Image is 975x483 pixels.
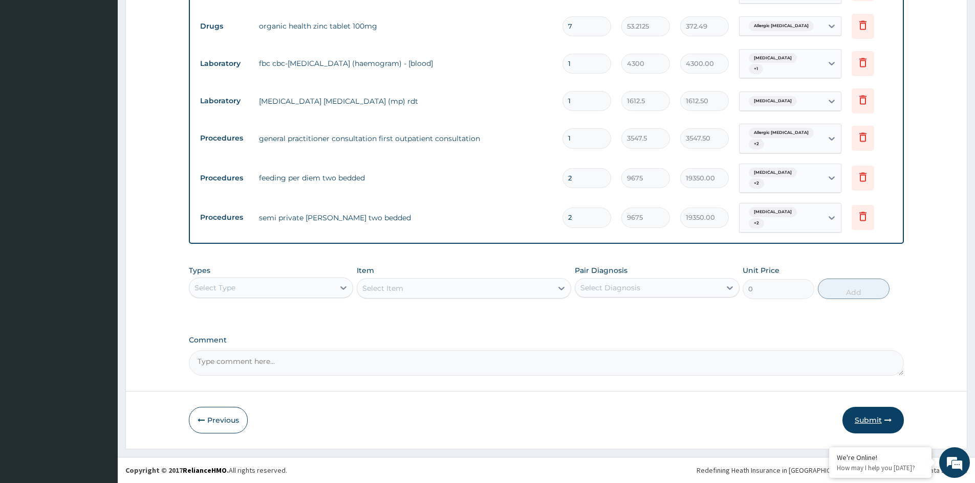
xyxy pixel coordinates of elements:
[189,266,210,275] label: Types
[183,466,227,475] a: RelianceHMO
[168,5,192,30] div: Minimize live chat window
[59,129,141,232] span: We're online!
[357,265,374,275] label: Item
[195,129,254,148] td: Procedures
[842,407,904,433] button: Submit
[195,169,254,188] td: Procedures
[749,21,814,31] span: Allergic [MEDICAL_DATA]
[189,407,248,433] button: Previous
[195,208,254,227] td: Procedures
[189,336,904,344] label: Comment
[195,17,254,36] td: Drugs
[749,96,797,106] span: [MEDICAL_DATA]
[194,283,235,293] div: Select Type
[19,51,41,77] img: d_794563401_company_1708531726252_794563401
[254,16,557,36] td: organic health zinc tablet 100mg
[749,128,814,138] span: Allergic [MEDICAL_DATA]
[749,53,797,63] span: [MEDICAL_DATA]
[743,265,779,275] label: Unit Price
[749,168,797,178] span: [MEDICAL_DATA]
[837,464,924,472] p: How may I help you today?
[254,168,557,188] td: feeding per diem two bedded
[125,466,229,475] strong: Copyright © 2017 .
[254,53,557,74] td: fbc cbc-[MEDICAL_DATA] (haemogram) - [blood]
[697,465,967,475] div: Redefining Heath Insurance in [GEOGRAPHIC_DATA] using Telemedicine and Data Science!
[254,208,557,228] td: semi private [PERSON_NAME] two bedded
[749,139,764,149] span: + 2
[195,54,254,73] td: Laboratory
[818,279,890,299] button: Add
[254,91,557,111] td: [MEDICAL_DATA] [MEDICAL_DATA] (mp) rdt
[749,218,764,228] span: + 2
[53,57,172,71] div: Chat with us now
[195,91,254,110] td: Laboratory
[575,265,627,275] label: Pair Diagnosis
[118,457,975,483] footer: All rights reserved.
[5,279,195,315] textarea: Type your message and hit 'Enter'
[749,178,764,189] span: + 2
[254,128,557,149] td: general practitioner consultation first outpatient consultation
[749,207,797,217] span: [MEDICAL_DATA]
[580,283,640,293] div: Select Diagnosis
[837,453,924,462] div: We're Online!
[749,64,763,74] span: + 1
